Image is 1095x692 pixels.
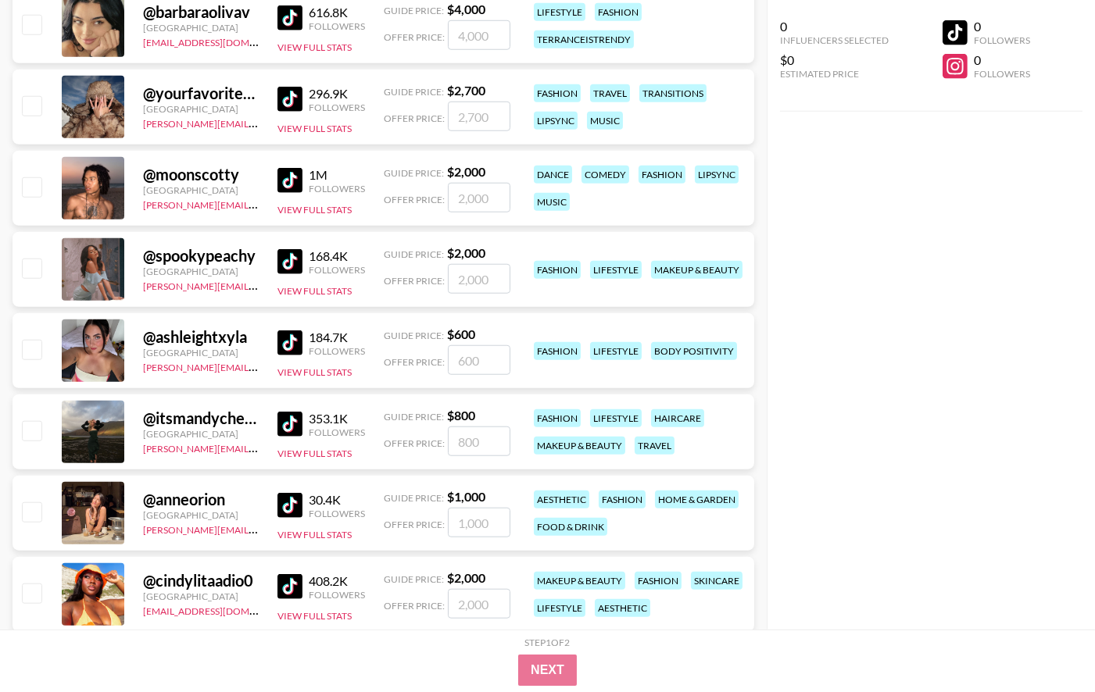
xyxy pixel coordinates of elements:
button: Next [518,655,577,686]
div: 168.4K [309,248,365,264]
strong: $ 1,000 [447,489,485,504]
a: [PERSON_NAME][EMAIL_ADDRESS][DOMAIN_NAME] [143,358,374,373]
span: Guide Price: [384,492,444,504]
div: travel [590,84,630,102]
div: food & drink [534,518,607,536]
img: TikTok [277,249,302,274]
span: Offer Price: [384,31,445,43]
input: 600 [448,345,510,375]
span: Offer Price: [384,600,445,612]
span: Guide Price: [384,86,444,98]
div: fashion [595,3,642,21]
span: Offer Price: [384,519,445,530]
div: fashion [534,261,581,279]
input: 2,000 [448,264,510,294]
span: Guide Price: [384,411,444,423]
input: 2,000 [448,183,510,212]
div: @ barbaraolivav [143,2,259,22]
span: Guide Price: [384,167,444,179]
div: aesthetic [534,490,589,508]
strong: $ 2,700 [447,83,485,98]
div: lifestyle [534,599,585,617]
div: lipsync [534,112,578,130]
span: Offer Price: [384,275,445,287]
div: [GEOGRAPHIC_DATA] [143,347,259,358]
div: @ moonscotty [143,165,259,184]
div: body positivity [651,342,737,360]
div: Followers [309,589,365,601]
strong: $ 600 [447,326,475,341]
input: 4,000 [448,20,510,50]
div: 0 [780,19,889,34]
div: @ ashleightxyla [143,327,259,347]
iframe: Drift Widget Chat Controller [1017,614,1076,673]
div: [GEOGRAPHIC_DATA] [143,266,259,277]
a: [PERSON_NAME][EMAIL_ADDRESS][DOMAIN_NAME] [143,521,374,536]
div: 296.9K [309,86,365,102]
div: lifestyle [534,3,585,21]
div: 184.7K [309,330,365,345]
span: Guide Price: [384,330,444,341]
strong: $ 2,000 [447,245,485,260]
div: 616.8K [309,5,365,20]
input: 2,700 [448,102,510,131]
div: Followers [309,345,365,357]
div: @ spookypeachy [143,246,259,266]
a: [PERSON_NAME][EMAIL_ADDRESS][DOMAIN_NAME] [143,440,374,455]
div: [GEOGRAPHIC_DATA] [143,184,259,196]
input: 2,000 [448,589,510,619]
div: lifestyle [590,342,642,360]
div: [GEOGRAPHIC_DATA] [143,22,259,34]
button: View Full Stats [277,285,352,297]
a: [EMAIL_ADDRESS][DOMAIN_NAME] [143,602,300,617]
span: Guide Price: [384,5,444,16]
input: 1,000 [448,508,510,537]
button: View Full Stats [277,123,352,134]
div: 30.4K [309,492,365,508]
div: fashion [534,342,581,360]
img: TikTok [277,493,302,518]
div: travel [635,437,675,455]
div: home & garden [655,490,739,508]
div: Followers [309,102,365,113]
div: lipsync [695,166,739,184]
button: View Full Stats [277,204,352,216]
div: [GEOGRAPHIC_DATA] [143,428,259,440]
div: makeup & beauty [651,261,743,279]
div: lifestyle [590,409,642,427]
span: Offer Price: [384,437,445,449]
a: [PERSON_NAME][EMAIL_ADDRESS][DOMAIN_NAME] [143,196,374,211]
span: Offer Price: [384,194,445,205]
div: @ yourfavoriteelbow97 [143,84,259,103]
img: TikTok [277,5,302,30]
button: View Full Stats [277,529,352,540]
strong: $ 2,000 [447,164,485,179]
a: [PERSON_NAME][EMAIL_ADDRESS][PERSON_NAME][DOMAIN_NAME] [143,115,449,130]
div: Followers [974,34,1030,46]
strong: $ 2,000 [447,570,485,585]
img: TikTok [277,412,302,437]
div: fashion [639,166,685,184]
div: fashion [534,409,581,427]
button: View Full Stats [277,366,352,378]
div: aesthetic [595,599,650,617]
button: View Full Stats [277,610,352,622]
div: makeup & beauty [534,572,625,590]
div: fashion [635,572,682,590]
div: music [587,112,623,130]
div: 353.1K [309,411,365,426]
div: transitions [639,84,707,102]
img: TikTok [277,168,302,193]
div: Estimated Price [780,68,889,80]
div: Followers [309,426,365,438]
div: 408.2K [309,573,365,589]
a: [PERSON_NAME][EMAIL_ADDRESS][PERSON_NAME][DOMAIN_NAME] [143,277,449,292]
a: [EMAIL_ADDRESS][DOMAIN_NAME] [143,34,300,48]
button: View Full Stats [277,41,352,53]
div: haircare [651,409,704,427]
span: Guide Price: [384,248,444,260]
div: [GEOGRAPHIC_DATA] [143,509,259,521]
div: 0 [974,52,1030,68]
strong: $ 800 [447,408,475,423]
div: @ anneorion [143,490,259,509]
